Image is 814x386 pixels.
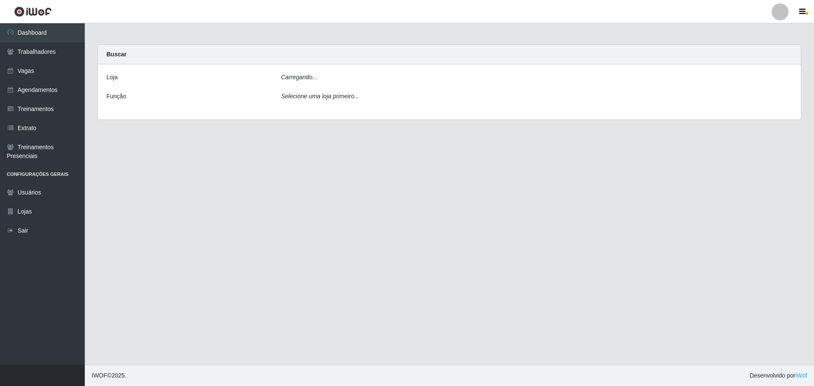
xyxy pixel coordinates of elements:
[281,74,318,81] i: Carregando...
[92,371,126,380] span: © 2025 .
[281,93,359,100] i: Selecione uma loja primeiro...
[106,92,126,101] label: Função
[795,372,807,379] a: iWof
[14,6,52,17] img: CoreUI Logo
[750,371,807,380] span: Desenvolvido por
[92,372,107,379] span: IWOF
[106,73,117,82] label: Loja
[106,51,126,58] strong: Buscar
